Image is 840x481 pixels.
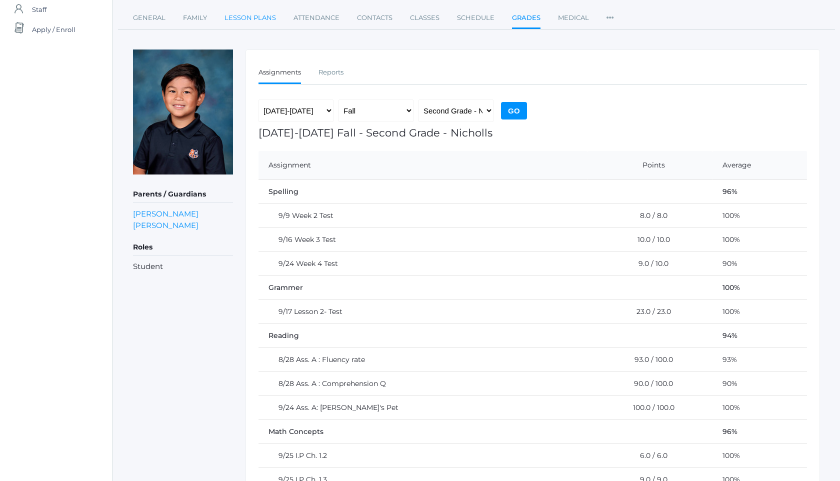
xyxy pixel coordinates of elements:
[357,8,392,28] a: Contacts
[133,261,233,272] li: Student
[587,203,712,227] td: 8.0 / 8.0
[558,8,589,28] a: Medical
[133,239,233,256] h5: Roles
[133,208,198,219] a: [PERSON_NAME]
[133,8,165,28] a: General
[32,19,75,39] span: Apply / Enroll
[712,227,807,251] td: 100%
[133,186,233,203] h5: Parents / Guardians
[258,443,587,467] td: 9/25 I.P Ch. 1.2
[268,427,323,436] span: Math Concepts
[318,62,343,82] a: Reports
[410,8,439,28] a: Classes
[258,251,587,275] td: 9/24 Week 4 Test
[258,347,587,371] td: 8/28 Ass. A : Fluency rate
[258,203,587,227] td: 9/9 Week 2 Test
[268,187,298,196] span: Spelling
[293,8,339,28] a: Attendance
[133,49,233,174] img: Nico Soratorio
[587,347,712,371] td: 93.0 / 100.0
[712,179,807,203] td: 96%
[712,395,807,419] td: 100%
[712,323,807,347] td: 94%
[258,395,587,419] td: 9/24 Ass. A: [PERSON_NAME]'s Pet
[712,299,807,323] td: 100%
[501,102,527,119] input: Go
[268,331,299,340] span: Reading
[258,371,587,395] td: 8/28 Ass. A : Comprehension Q
[258,299,587,323] td: 9/17 Lesson 2- Test
[587,251,712,275] td: 9.0 / 10.0
[133,219,198,231] a: [PERSON_NAME]
[587,151,712,180] th: Points
[587,395,712,419] td: 100.0 / 100.0
[258,227,587,251] td: 9/16 Week 3 Test
[258,151,587,180] th: Assignment
[512,8,540,29] a: Grades
[258,62,301,84] a: Assignments
[712,203,807,227] td: 100%
[587,227,712,251] td: 10.0 / 10.0
[712,419,807,443] td: 96%
[587,443,712,467] td: 6.0 / 6.0
[224,8,276,28] a: Lesson Plans
[587,371,712,395] td: 90.0 / 100.0
[712,443,807,467] td: 100%
[712,251,807,275] td: 90%
[258,127,807,138] h1: [DATE]-[DATE] Fall - Second Grade - Nicholls
[712,347,807,371] td: 93%
[268,283,303,292] span: Grammer
[712,151,807,180] th: Average
[183,8,207,28] a: Family
[457,8,494,28] a: Schedule
[587,299,712,323] td: 23.0 / 23.0
[712,371,807,395] td: 90%
[712,275,807,299] td: 100%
